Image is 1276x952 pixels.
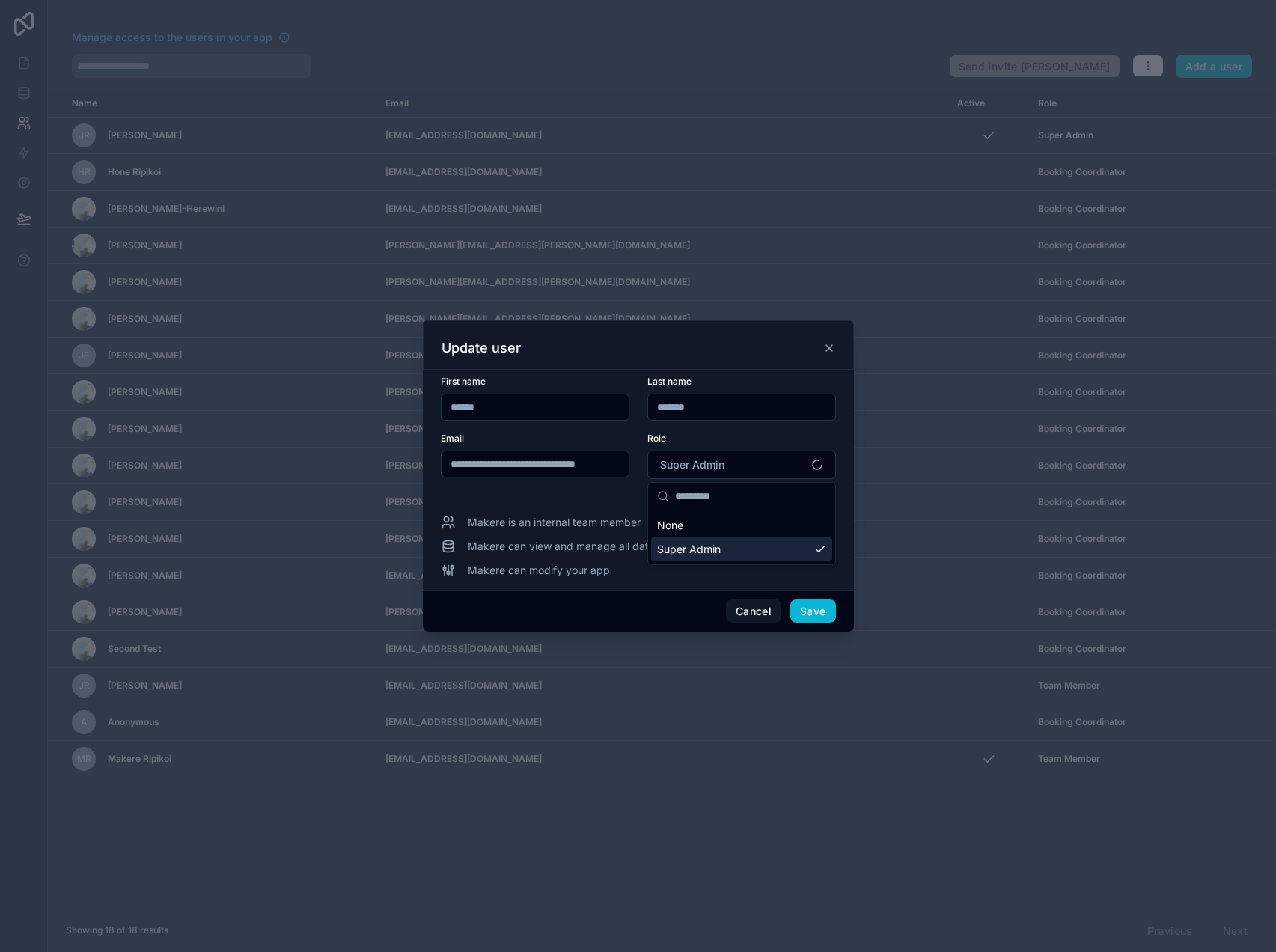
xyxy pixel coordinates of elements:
span: Makere is an internal team member [468,515,641,530]
div: None [651,513,832,537]
span: Email [441,433,464,444]
span: Makere can modify your app [468,563,610,578]
div: Suggestions [648,510,835,564]
h3: Update user [442,339,521,357]
button: Save [790,599,835,623]
button: Cancel [726,599,781,623]
button: Select Button [647,451,836,479]
span: Makere can view and manage all data [468,539,655,554]
span: Super Admin [657,542,721,557]
span: Role [647,433,666,444]
span: First name [441,376,486,387]
span: Super Admin [660,457,724,472]
span: Last name [647,376,692,387]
